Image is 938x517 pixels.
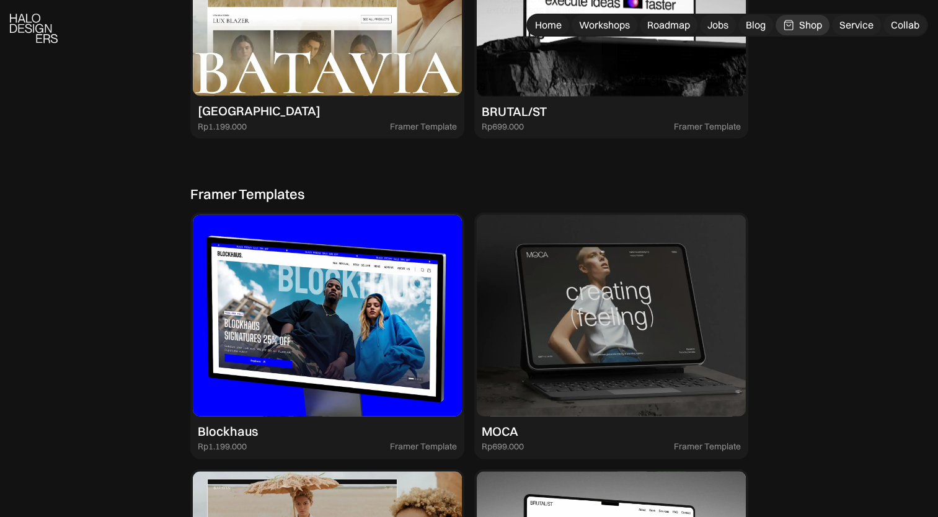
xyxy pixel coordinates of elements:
[190,213,464,459] a: BlockhausRp1.199.000Framer Template
[482,424,518,439] div: MOCA
[198,441,247,452] div: Rp1.199.000
[799,19,822,32] div: Shop
[839,19,874,32] div: Service
[738,15,773,35] a: Blog
[707,19,728,32] div: Jobs
[535,19,562,32] div: Home
[883,15,927,35] a: Collab
[482,441,524,452] div: Rp699.000
[776,15,830,35] a: Shop
[482,104,547,119] div: BRUTAL/ST
[700,15,736,35] a: Jobs
[832,15,881,35] a: Service
[572,15,637,35] a: Workshops
[198,122,247,132] div: Rp1.199.000
[674,122,741,132] div: Framer Template
[482,122,524,132] div: Rp699.000
[390,441,457,452] div: Framer Template
[474,213,748,459] a: MOCARp699.000Framer Template
[198,104,321,118] div: [GEOGRAPHIC_DATA]
[579,19,630,32] div: Workshops
[647,19,690,32] div: Roadmap
[640,15,697,35] a: Roadmap
[390,122,457,132] div: Framer Template
[198,424,258,439] div: Blockhaus
[891,19,919,32] div: Collab
[674,441,741,452] div: Framer Template
[190,186,305,202] div: Framer Templates
[528,15,569,35] a: Home
[746,19,766,32] div: Blog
